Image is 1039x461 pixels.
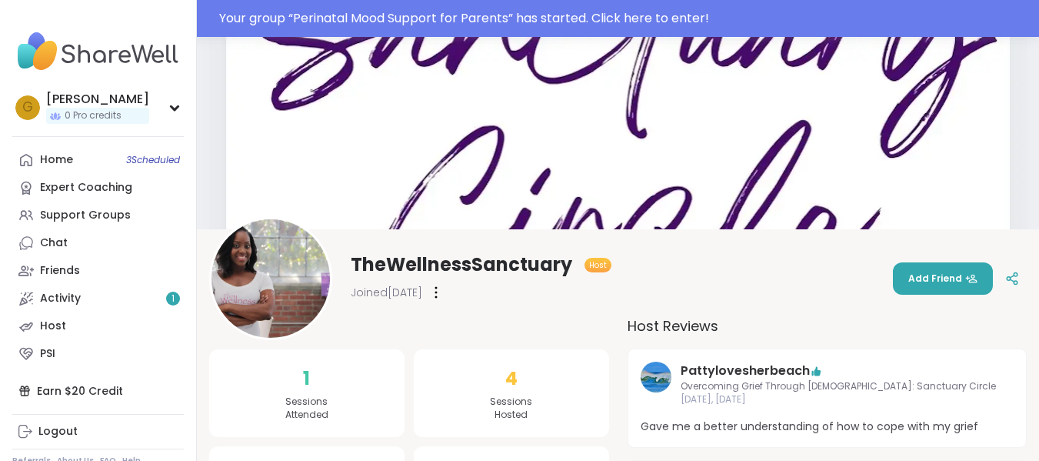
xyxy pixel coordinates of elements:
span: 4 [505,365,518,393]
img: banner [197,37,1039,229]
span: Overcoming Grief Through [DEMOGRAPHIC_DATA]: Sanctuary Circle [681,380,996,393]
a: Support Groups [12,202,184,229]
div: Support Groups [40,208,131,223]
span: 1 [172,292,175,306]
div: Chat [40,236,68,251]
a: Pattylovesherbeach [641,362,671,406]
a: Expert Coaching [12,174,184,202]
span: Sessions Attended [285,396,328,422]
a: Pattylovesherbeach [681,362,810,380]
a: Activity1 [12,285,184,312]
span: 3 Scheduled [126,154,180,166]
button: Add Friend [893,262,993,295]
span: G [22,98,33,118]
span: Host [589,259,607,271]
span: Joined [DATE] [351,285,422,300]
div: Home [40,152,73,168]
img: ShareWell Nav Logo [12,25,184,79]
div: Expert Coaching [40,180,132,195]
a: Logout [12,418,184,446]
a: Home3Scheduled [12,146,184,174]
span: Gave me a better understanding of how to cope with my grief [641,419,1014,435]
img: Pattylovesherbeach [641,362,671,393]
div: Friends [40,263,80,279]
span: 1 [303,365,310,393]
a: Host [12,312,184,340]
span: [DATE], [DATE] [681,393,996,406]
div: Your group “ Perinatal Mood Support for Parents ” has started. Click here to enter! [219,9,1030,28]
span: Sessions Hosted [490,396,532,422]
div: PSI [40,346,55,362]
div: Earn $20 Credit [12,377,184,405]
span: 0 Pro credits [65,109,122,122]
div: Activity [40,291,81,306]
div: Host [40,319,66,334]
a: Chat [12,229,184,257]
a: PSI [12,340,184,368]
img: TheWellnessSanctuary [211,219,330,338]
span: TheWellnessSanctuary [351,252,572,277]
a: Friends [12,257,184,285]
div: [PERSON_NAME] [46,91,149,108]
span: Add Friend [908,272,977,286]
div: Logout [38,424,78,439]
